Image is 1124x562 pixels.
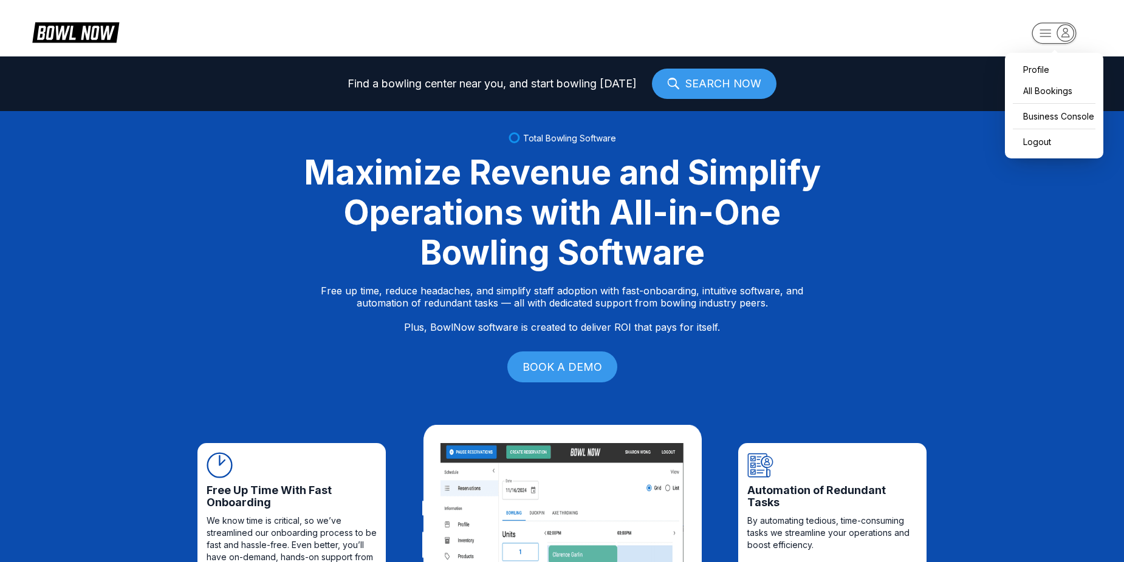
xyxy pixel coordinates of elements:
a: SEARCH NOW [652,69,776,99]
span: Find a bowling center near you, and start bowling [DATE] [348,78,637,90]
span: By automating tedious, time-consuming tasks we streamline your operations and boost efficiency. [747,515,917,551]
a: BOOK A DEMO [507,351,617,382]
a: All Bookings [1011,80,1097,101]
span: Total Bowling Software [523,133,616,143]
div: Maximize Revenue and Simplify Operations with All-in-One Bowling Software [289,152,835,273]
a: Profile [1011,59,1097,80]
a: Business Console [1011,106,1097,127]
span: Free Up Time With Fast Onboarding [207,484,377,509]
button: Logout [1011,131,1054,152]
p: Free up time, reduce headaches, and simplify staff adoption with fast-onboarding, intuitive softw... [321,285,803,333]
span: Automation of Redundant Tasks [747,484,917,509]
